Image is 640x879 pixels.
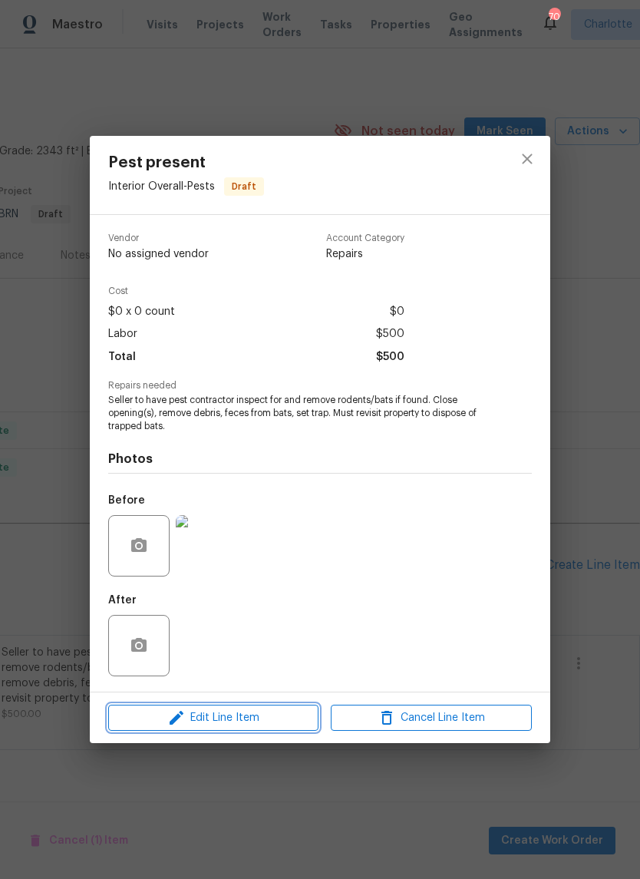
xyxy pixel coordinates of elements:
[108,246,209,262] span: No assigned vendor
[108,233,209,243] span: Vendor
[108,154,264,171] span: Pest present
[376,346,404,368] span: $500
[108,346,136,368] span: Total
[390,301,404,323] span: $0
[108,595,137,606] h5: After
[113,709,314,728] span: Edit Line Item
[335,709,527,728] span: Cancel Line Item
[108,286,404,296] span: Cost
[331,705,532,732] button: Cancel Line Item
[108,323,137,345] span: Labor
[226,179,262,194] span: Draft
[326,246,404,262] span: Repairs
[509,140,546,177] button: close
[326,233,404,243] span: Account Category
[549,9,559,25] div: 70
[108,495,145,506] h5: Before
[376,323,404,345] span: $500
[108,301,175,323] span: $0 x 0 count
[108,181,215,192] span: Interior Overall - Pests
[108,705,318,732] button: Edit Line Item
[108,381,532,391] span: Repairs needed
[108,394,490,432] span: Seller to have pest contractor inspect for and remove rodents/bats if found. Close opening(s), re...
[108,451,532,467] h4: Photos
